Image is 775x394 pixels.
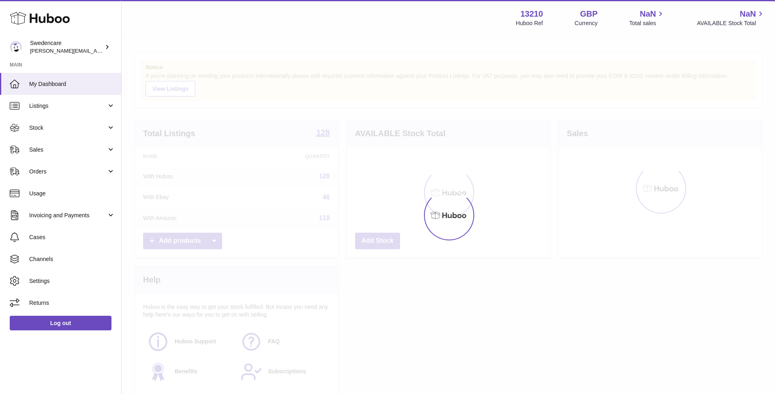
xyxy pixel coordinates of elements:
span: Settings [29,277,115,285]
span: Cases [29,233,115,241]
span: Sales [29,146,107,154]
strong: GBP [580,9,597,19]
span: NaN [640,9,656,19]
div: Currency [575,19,598,27]
span: Returns [29,299,115,307]
span: Orders [29,168,107,176]
span: My Dashboard [29,80,115,88]
span: AVAILABLE Stock Total [697,19,765,27]
span: Stock [29,124,107,132]
div: Huboo Ref [516,19,543,27]
img: daniel.corbridge@swedencare.co.uk [10,41,22,53]
span: Total sales [629,19,665,27]
a: NaN AVAILABLE Stock Total [697,9,765,27]
a: NaN Total sales [629,9,665,27]
div: Swedencare [30,39,103,55]
a: Log out [10,316,111,330]
span: Invoicing and Payments [29,212,107,219]
span: NaN [740,9,756,19]
span: Usage [29,190,115,197]
span: [PERSON_NAME][EMAIL_ADDRESS][PERSON_NAME][DOMAIN_NAME] [30,47,206,54]
span: Listings [29,102,107,110]
span: Channels [29,255,115,263]
strong: 13210 [520,9,543,19]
